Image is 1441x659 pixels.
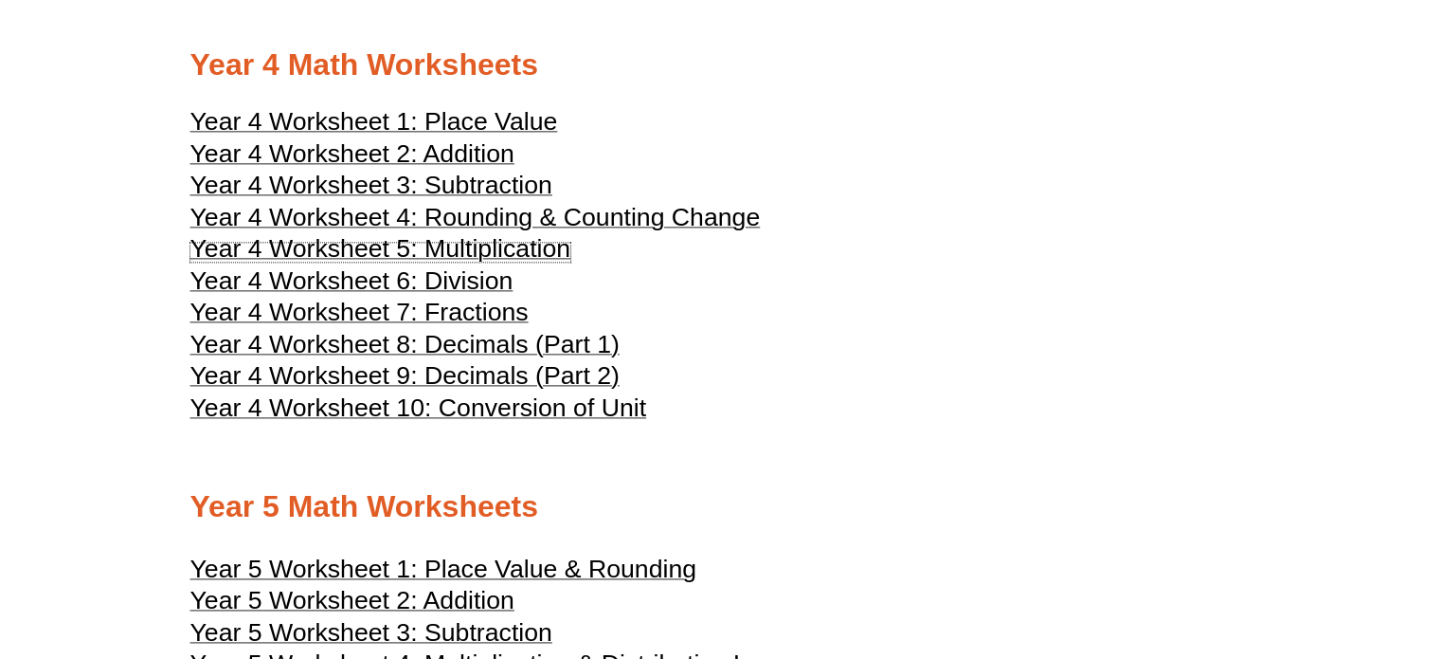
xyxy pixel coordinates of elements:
span: Year 5 Worksheet 1: Place Value & Rounding [190,555,696,583]
a: Year 4 Worksheet 7: Fractions [190,306,529,325]
span: Year 4 Worksheet 5: Multiplication [190,234,571,263]
a: Year 5 Worksheet 3: Subtraction [190,627,552,646]
a: Year 4 Worksheet 3: Subtraction [190,179,552,198]
span: Year 4 Worksheet 2: Addition [190,139,514,168]
a: Year 4 Worksheet 10: Conversion of Unit [190,402,647,421]
a: Year 5 Worksheet 1: Place Value & Rounding [190,563,696,582]
a: Year 5 Worksheet 2: Addition [190,595,514,613]
span: Year 4 Worksheet 7: Fractions [190,298,529,326]
h2: Year 5 Math Worksheets [190,487,1252,527]
a: Year 4 Worksheet 6: Division [190,275,513,294]
span: Year 4 Worksheet 1: Place Value [190,107,558,136]
a: Year 4 Worksheet 2: Addition [190,148,514,167]
span: Year 4 Worksheet 8: Decimals (Part 1) [190,330,620,358]
span: Year 4 Worksheet 9: Decimals (Part 2) [190,361,620,390]
a: Year 4 Worksheet 4: Rounding & Counting Change [190,211,761,230]
a: Year 4 Worksheet 5: Multiplication [190,243,571,262]
iframe: Chat Widget [1126,446,1441,659]
span: Year 4 Worksheet 4: Rounding & Counting Change [190,203,761,231]
span: Year 4 Worksheet 6: Division [190,266,513,295]
span: Year 5 Worksheet 3: Subtraction [190,618,552,647]
span: Year 4 Worksheet 10: Conversion of Unit [190,394,647,422]
a: Year 4 Worksheet 9: Decimals (Part 2) [190,370,620,389]
a: Year 4 Worksheet 1: Place Value [190,116,558,135]
span: Year 5 Worksheet 2: Addition [190,586,514,614]
span: Year 4 Worksheet 3: Subtraction [190,171,552,199]
h2: Year 4 Math Worksheets [190,46,1252,85]
a: Year 4 Worksheet 8: Decimals (Part 1) [190,339,620,357]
